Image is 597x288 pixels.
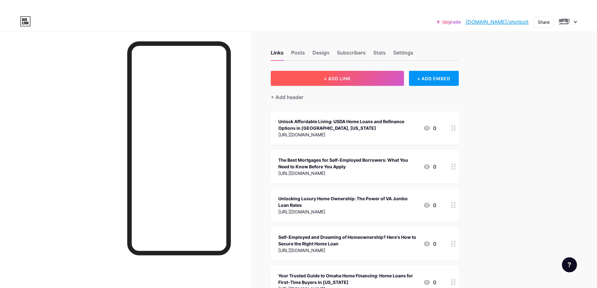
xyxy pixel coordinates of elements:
div: + Add header [271,93,303,101]
div: 0 [423,124,436,132]
div: Self-Employed and Dreaming of Homeownership? Here's How to Secure the Right Home Loan [278,234,418,247]
div: Design [312,49,329,60]
div: 0 [423,279,436,286]
div: Settings [393,49,413,60]
img: Shotbolt Mortgage [558,16,570,28]
div: Posts [291,49,305,60]
div: Unlocking Luxury Home Ownership: The Power of VA Jumbo Loan Rates [278,195,418,208]
div: [URL][DOMAIN_NAME] [278,170,418,176]
div: Your Trusted Guide to Omaha Home Financing: Home Loans for First-Time Buyers in [US_STATE] [278,272,418,285]
div: Stats [373,49,386,60]
div: [URL][DOMAIN_NAME] [278,131,418,138]
div: 0 [423,163,436,170]
div: Share [538,19,550,25]
div: [URL][DOMAIN_NAME] [278,208,418,215]
div: 0 [423,202,436,209]
button: + ADD LINK [271,71,404,86]
div: The Best Mortgages for Self-Employed Borrowers: What You Need to Know Before You Apply [278,157,418,170]
div: [URL][DOMAIN_NAME] [278,247,418,254]
a: [DOMAIN_NAME]/shotbolt [466,18,529,26]
div: + ADD EMBED [409,71,459,86]
div: Unlock Affordable Living: USDA Home Loans and Refinance Options in [GEOGRAPHIC_DATA], [US_STATE] [278,118,418,131]
span: + ADD LINK [324,76,351,81]
div: Links [271,49,284,60]
a: Upgrade [437,19,461,24]
div: Subscribers [337,49,366,60]
div: 0 [423,240,436,248]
